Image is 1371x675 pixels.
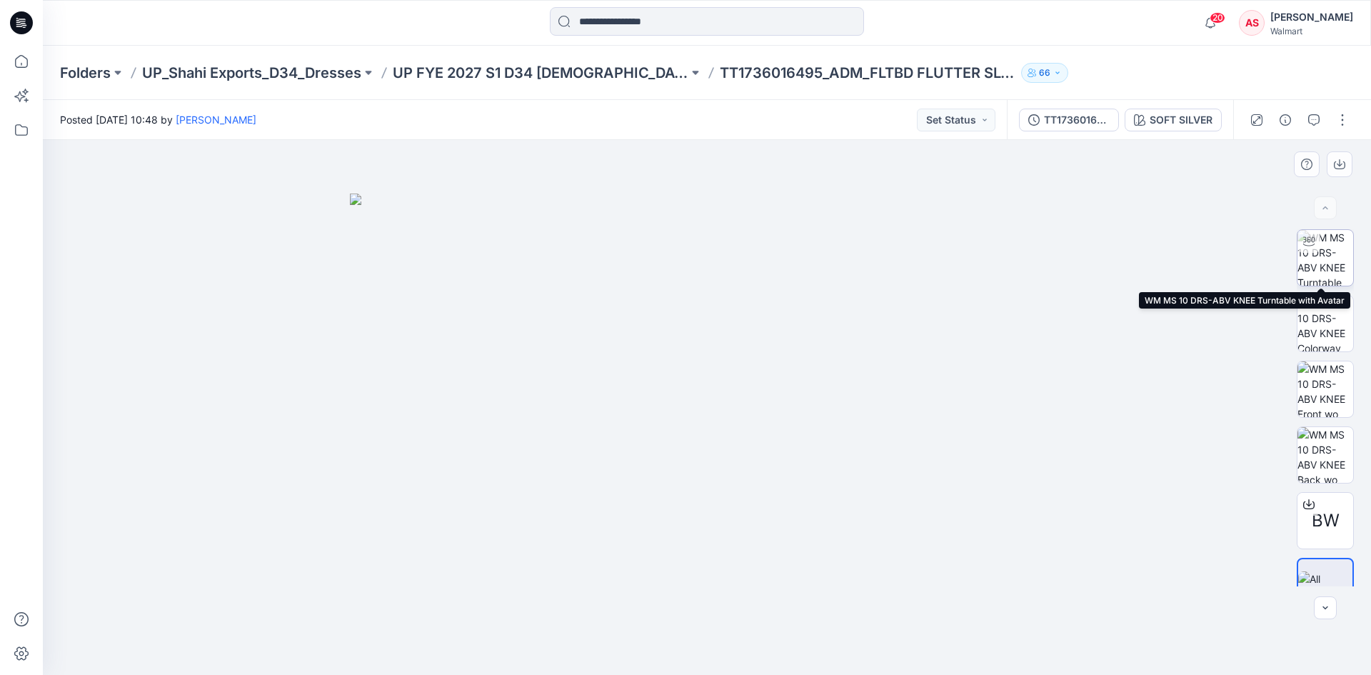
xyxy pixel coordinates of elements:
span: 20 [1210,12,1225,24]
div: [PERSON_NAME] [1270,9,1353,26]
p: TT1736016495_ADM_FLTBD FLUTTER SLV MIDI DRESS [720,63,1015,83]
img: WM MS 10 DRS-ABV KNEE Back wo Avatar [1297,427,1353,483]
img: WM MS 10 DRS-ABV KNEE Colorway wo Avatar [1297,296,1353,351]
span: Posted [DATE] 10:48 by [60,112,256,127]
button: 66 [1021,63,1068,83]
div: AS [1239,10,1265,36]
div: TT1736016495 ([DATE]) [1044,112,1110,128]
img: All colorways [1298,571,1352,601]
button: SOFT SILVER [1125,109,1222,131]
button: Details [1274,109,1297,131]
div: Walmart [1270,26,1353,36]
span: BW [1312,508,1340,534]
a: Folders [60,63,111,83]
img: WM MS 10 DRS-ABV KNEE Front wo Avatar [1297,361,1353,417]
a: [PERSON_NAME] [176,114,256,126]
div: SOFT SILVER [1150,112,1212,128]
p: 66 [1039,65,1050,81]
button: TT1736016495 ([DATE]) [1019,109,1119,131]
a: UP FYE 2027 S1 D34 [DEMOGRAPHIC_DATA] Dresses [393,63,688,83]
a: UP_Shahi Exports_D34_Dresses [142,63,361,83]
img: WM MS 10 DRS-ABV KNEE Turntable with Avatar [1297,230,1353,286]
